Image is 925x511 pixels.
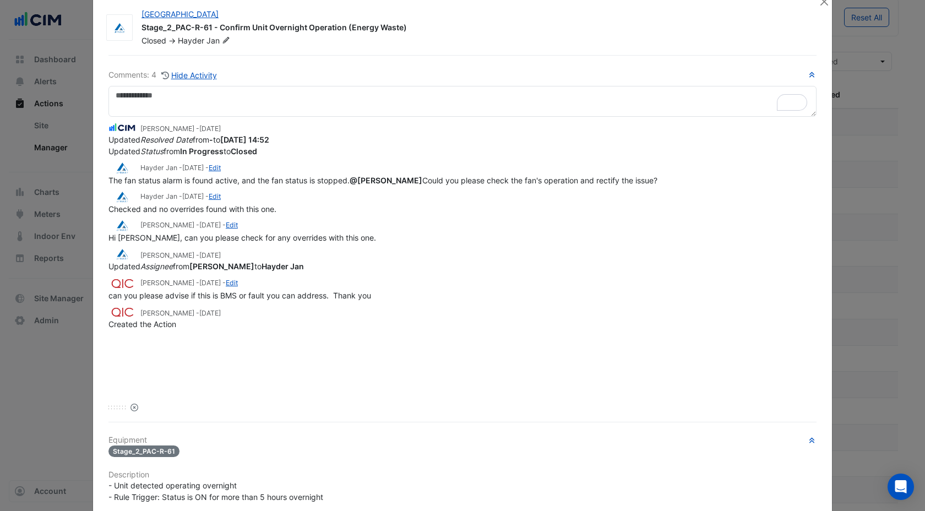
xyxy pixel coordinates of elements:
[209,192,221,200] a: Edit
[108,470,817,480] h6: Description
[142,22,806,35] div: Stage_2_PAC-R-61 - Confirm Unit Overnight Operation (Energy Waste)
[226,279,238,287] a: Edit
[209,164,221,172] a: Edit
[168,36,176,45] span: ->
[888,474,914,500] div: Open Intercom Messenger
[140,135,193,144] em: Resolved Date
[142,36,166,45] span: Closed
[161,69,217,81] button: Hide Activity
[140,251,221,260] small: [PERSON_NAME] -
[182,192,204,200] span: 2025-08-06 10:51:24
[199,221,221,229] span: 2025-08-06 09:57:53
[189,262,254,271] strong: [PERSON_NAME]
[108,291,371,300] span: can you please advise if this is BMS or fault you can address. Thank you
[226,221,238,229] a: Edit
[108,86,817,117] textarea: To enrich screen reader interactions, please activate Accessibility in Grammarly extension settings
[182,164,204,172] span: 2025-08-06 10:58:30
[108,122,136,134] img: CIM
[140,163,221,173] small: Hayder Jan - -
[220,135,269,144] strong: 2025-08-26 14:52:25
[199,124,221,133] span: 2025-08-26 14:52:25
[108,204,276,214] span: Checked and no overrides found with this one.
[108,319,176,329] span: Created the Action
[199,251,221,259] span: 2025-08-06 09:56:35
[108,445,179,457] span: Stage_2_PAC-R-61
[350,176,422,185] span: agauci@airmaster.com.au [Airmaster Australia]
[108,176,657,185] span: The fan status alarm is found active, and the fan status is stopped. Could you please check the f...
[140,192,221,202] small: Hayder Jan - -
[199,279,221,287] span: 2025-07-28 09:58:30
[108,481,323,502] span: - Unit detected operating overnight - Rule Trigger: Status is ON for more than 5 hours overnight
[108,248,136,260] img: Airmaster Australia
[178,36,204,45] span: Hayder
[140,220,238,230] small: [PERSON_NAME] - -
[108,306,136,318] img: QIC
[206,35,232,46] span: Jan
[108,220,136,232] img: Airmaster Australia
[199,309,221,317] span: 2025-07-28 09:58:30
[262,262,304,271] strong: Hayder Jan
[108,135,269,144] span: Updated from to
[108,436,817,445] h6: Equipment
[108,233,376,242] span: Hi [PERSON_NAME], can you please check for any overrides with this one.
[142,9,219,19] a: [GEOGRAPHIC_DATA]
[231,146,257,156] strong: Closed
[108,69,217,81] div: Comments: 4
[140,278,238,288] small: [PERSON_NAME] - -
[108,146,257,156] span: Updated from to
[108,191,136,203] img: Airmaster Australia
[180,146,224,156] strong: In Progress
[140,146,164,156] em: Status
[108,262,304,271] span: Updated from to
[140,308,221,318] small: [PERSON_NAME] -
[107,23,132,34] img: Airmaster Australia
[209,135,213,144] strong: -
[140,124,221,134] small: [PERSON_NAME] -
[108,278,136,290] img: QIC
[140,262,173,271] em: Assignee
[108,162,136,174] img: Airmaster Australia
[130,403,138,412] fa-icon: Reset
